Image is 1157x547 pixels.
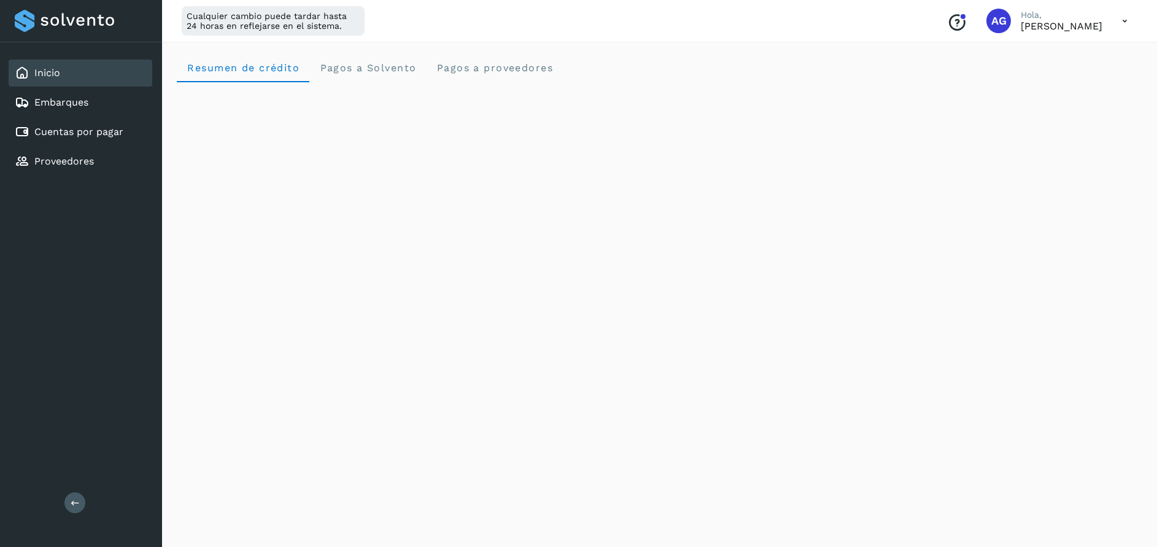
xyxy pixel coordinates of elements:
[9,60,152,87] div: Inicio
[34,96,88,108] a: Embarques
[34,155,94,167] a: Proveedores
[34,126,123,138] a: Cuentas por pagar
[319,62,416,74] span: Pagos a Solvento
[436,62,553,74] span: Pagos a proveedores
[34,67,60,79] a: Inicio
[182,6,365,36] div: Cualquier cambio puede tardar hasta 24 horas en reflejarse en el sistema.
[9,118,152,145] div: Cuentas por pagar
[187,62,300,74] span: Resumen de crédito
[9,148,152,175] div: Proveedores
[1021,20,1102,32] p: Abigail Gonzalez Leon
[1021,10,1102,20] p: Hola,
[9,89,152,116] div: Embarques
